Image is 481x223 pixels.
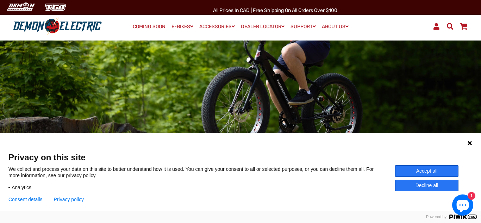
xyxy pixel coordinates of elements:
button: Decline all [395,180,458,191]
inbox-online-store-chat: Shopify online store chat [450,194,475,217]
span: Privacy on this site [8,152,473,162]
button: Accept all [395,165,458,177]
a: DEALER LOCATOR [238,21,287,32]
a: SUPPORT [288,21,318,32]
p: We collect and process your data on this site to better understand how it is used. You can give y... [8,166,395,179]
span: Analytics [12,184,31,191]
span: Powered by [423,215,449,219]
button: Consent details [8,197,43,202]
a: ACCESSORIES [197,21,237,32]
img: TGB Canada [41,1,70,13]
a: E-BIKES [169,21,196,32]
span: All Prices in CAD | Free shipping on all orders over $100 [213,7,337,13]
a: Privacy policy [54,197,84,202]
img: Demon Electric [4,1,37,13]
a: COMING SOON [130,22,168,32]
img: Demon Electric logo [11,17,104,36]
a: ABOUT US [319,21,351,32]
